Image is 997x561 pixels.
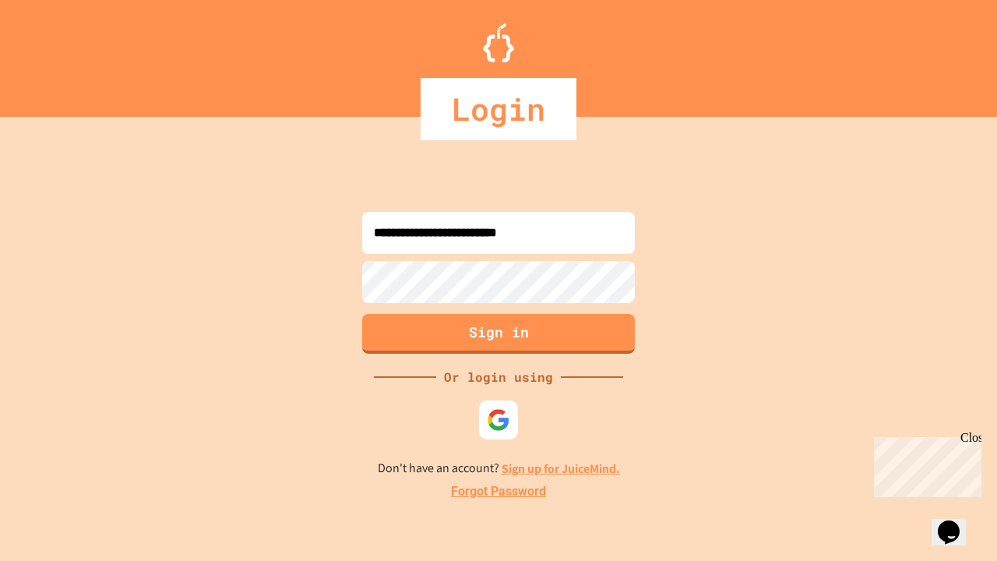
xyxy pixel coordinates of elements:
div: Or login using [436,368,561,386]
iframe: chat widget [932,499,981,545]
p: Don't have an account? [378,459,620,478]
a: Forgot Password [451,482,546,501]
img: google-icon.svg [487,408,510,432]
iframe: chat widget [868,431,981,497]
button: Sign in [362,314,635,354]
img: Logo.svg [483,23,514,62]
a: Sign up for JuiceMind. [502,460,620,477]
div: Chat with us now!Close [6,6,107,99]
div: Login [421,78,576,140]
